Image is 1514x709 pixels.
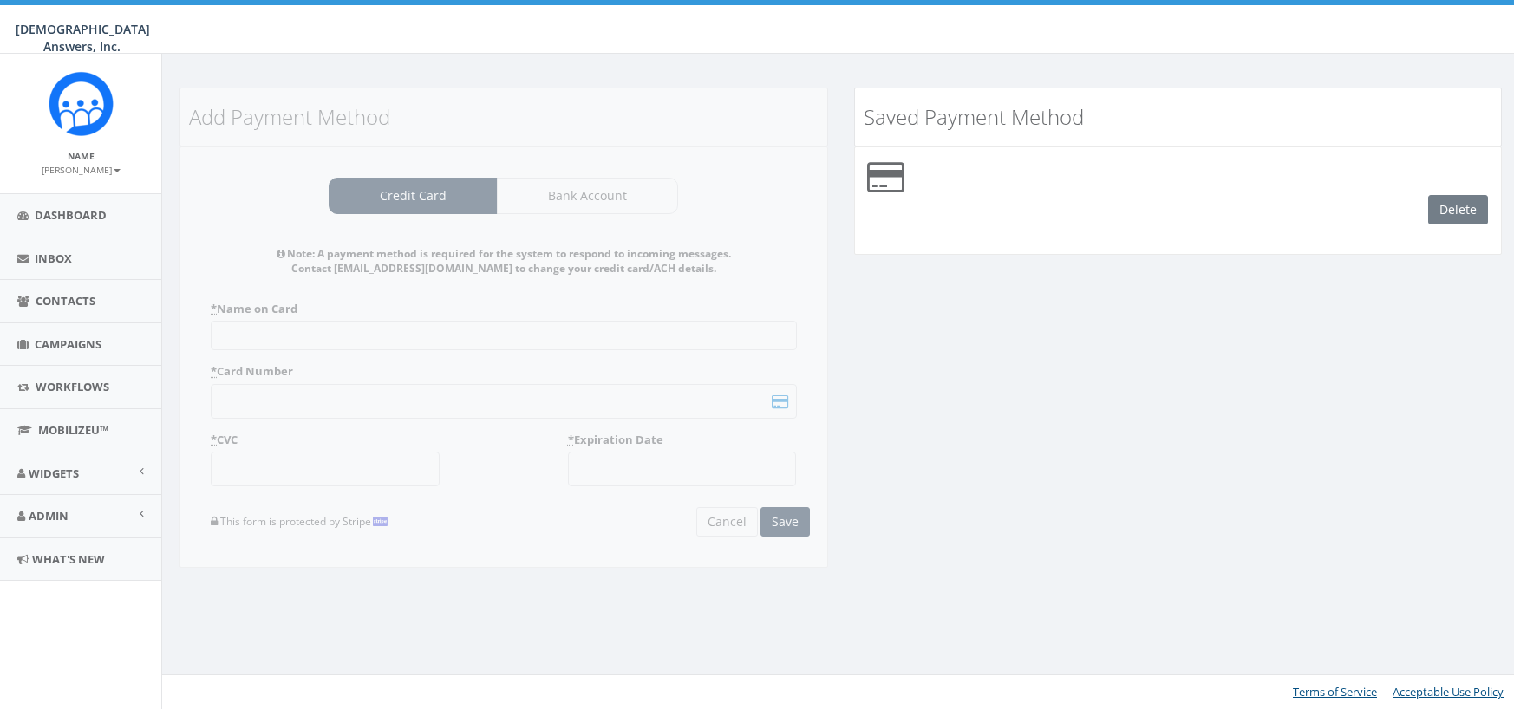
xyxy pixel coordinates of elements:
a: [PERSON_NAME] [42,161,121,177]
span: Contacts [36,293,95,309]
span: Admin [29,508,69,524]
small: [PERSON_NAME] [42,164,121,176]
span: Widgets [29,465,79,481]
span: Campaigns [35,336,101,352]
h3: Saved Payment Method [864,106,1493,128]
img: Rally_Corp_Icon_1.png [49,71,114,136]
span: Workflows [36,379,109,394]
a: Acceptable Use Policy [1393,684,1504,699]
a: Terms of Service [1293,684,1377,699]
span: What's New [32,551,105,567]
span: Dashboard [35,207,107,223]
span: MobilizeU™ [38,422,108,438]
small: Name [68,150,95,162]
span: [DEMOGRAPHIC_DATA] Answers, Inc. [16,21,150,55]
span: Inbox [35,250,72,266]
